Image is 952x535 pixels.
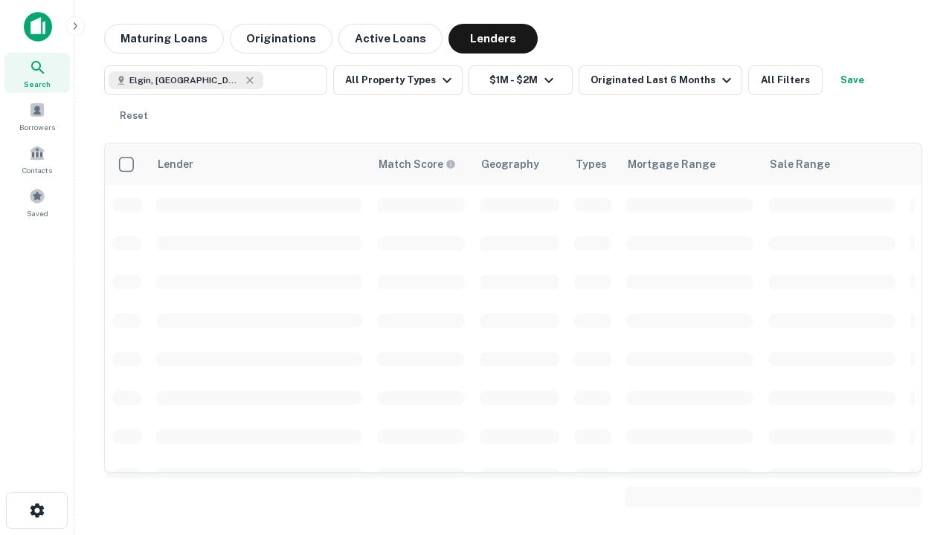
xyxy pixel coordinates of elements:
[27,207,48,219] span: Saved
[158,155,193,173] div: Lender
[628,155,715,173] div: Mortgage Range
[770,155,830,173] div: Sale Range
[567,143,619,185] th: Types
[338,24,443,53] button: Active Loans
[333,65,463,95] button: All Property Types
[878,416,952,487] iframe: Chat Widget
[579,65,742,95] button: Originated Last 6 Months
[481,155,539,173] div: Geography
[4,139,70,179] a: Contacts
[22,164,52,176] span: Contacts
[379,156,456,172] div: Capitalize uses an advanced AI algorithm to match your search with the best lender. The match sco...
[469,65,573,95] button: $1M - $2M
[370,143,472,185] th: Capitalize uses an advanced AI algorithm to match your search with the best lender. The match sco...
[619,143,761,185] th: Mortgage Range
[24,12,52,42] img: capitalize-icon.png
[4,53,70,93] a: Search
[4,96,70,136] a: Borrowers
[472,143,567,185] th: Geography
[104,24,224,53] button: Maturing Loans
[230,24,332,53] button: Originations
[448,24,538,53] button: Lenders
[24,78,51,90] span: Search
[591,71,736,89] div: Originated Last 6 Months
[829,65,876,95] button: Save your search to get updates of matches that match your search criteria.
[129,74,241,87] span: Elgin, [GEOGRAPHIC_DATA], [GEOGRAPHIC_DATA]
[379,156,453,172] h6: Match Score
[748,65,823,95] button: All Filters
[576,155,607,173] div: Types
[4,182,70,222] a: Saved
[149,143,370,185] th: Lender
[110,101,158,131] button: Reset
[761,143,903,185] th: Sale Range
[19,121,55,133] span: Borrowers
